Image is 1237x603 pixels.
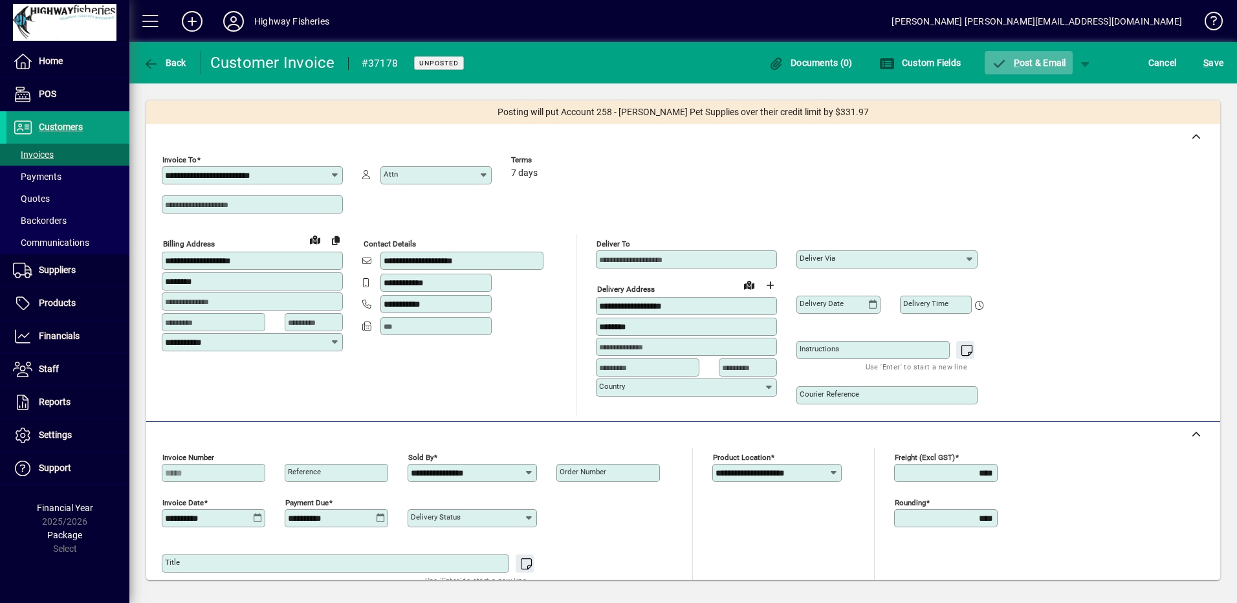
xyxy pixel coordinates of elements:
[305,229,325,250] a: View on map
[129,51,201,74] app-page-header-button: Back
[6,166,129,188] a: Payments
[162,498,204,507] mat-label: Invoice date
[765,51,856,74] button: Documents (0)
[425,573,527,587] mat-hint: Use 'Enter' to start a new line
[39,265,76,275] span: Suppliers
[1200,51,1227,74] button: Save
[511,168,538,179] span: 7 days
[876,51,964,74] button: Custom Fields
[6,452,129,485] a: Support
[419,59,459,67] span: Unposted
[866,359,967,374] mat-hint: Use 'Enter' to start a new line
[597,239,630,248] mat-label: Deliver To
[39,397,71,407] span: Reports
[1203,58,1209,68] span: S
[39,298,76,308] span: Products
[254,11,329,32] div: Highway Fisheries
[1203,52,1223,73] span: ave
[1014,58,1020,68] span: P
[760,275,780,296] button: Choose address
[739,274,760,295] a: View on map
[39,56,63,66] span: Home
[408,453,433,462] mat-label: Sold by
[39,331,80,341] span: Financials
[511,156,589,164] span: Terms
[800,299,844,308] mat-label: Delivery date
[6,254,129,287] a: Suppliers
[39,89,56,99] span: POS
[6,386,129,419] a: Reports
[39,430,72,440] span: Settings
[1145,51,1180,74] button: Cancel
[6,232,129,254] a: Communications
[991,58,1066,68] span: ost & Email
[1195,3,1221,45] a: Knowledge Base
[162,453,214,462] mat-label: Invoice number
[6,144,129,166] a: Invoices
[165,558,180,567] mat-label: Title
[6,78,129,111] a: POS
[560,467,606,476] mat-label: Order number
[13,171,61,182] span: Payments
[895,498,926,507] mat-label: Rounding
[13,149,54,160] span: Invoices
[800,254,835,263] mat-label: Deliver via
[362,53,399,74] div: #37178
[171,10,213,33] button: Add
[37,503,93,513] span: Financial Year
[985,51,1073,74] button: Post & Email
[903,299,948,308] mat-label: Delivery time
[599,382,625,391] mat-label: Country
[6,210,129,232] a: Backorders
[13,193,50,204] span: Quotes
[325,230,346,250] button: Copy to Delivery address
[140,51,190,74] button: Back
[769,58,853,68] span: Documents (0)
[47,530,82,540] span: Package
[13,237,89,248] span: Communications
[213,10,254,33] button: Profile
[879,58,961,68] span: Custom Fields
[210,52,335,73] div: Customer Invoice
[6,419,129,452] a: Settings
[285,498,329,507] mat-label: Payment due
[800,344,839,353] mat-label: Instructions
[713,453,771,462] mat-label: Product location
[384,170,398,179] mat-label: Attn
[498,105,869,119] span: Posting will put Account 258 - [PERSON_NAME] Pet Supplies over their credit limit by $331.97
[892,11,1182,32] div: [PERSON_NAME] [PERSON_NAME][EMAIL_ADDRESS][DOMAIN_NAME]
[6,287,129,320] a: Products
[6,320,129,353] a: Financials
[162,155,197,164] mat-label: Invoice To
[895,453,955,462] mat-label: Freight (excl GST)
[39,463,71,473] span: Support
[39,122,83,132] span: Customers
[800,389,859,399] mat-label: Courier Reference
[13,215,67,226] span: Backorders
[6,353,129,386] a: Staff
[6,188,129,210] a: Quotes
[1148,52,1177,73] span: Cancel
[39,364,59,374] span: Staff
[411,512,461,521] mat-label: Delivery status
[143,58,186,68] span: Back
[6,45,129,78] a: Home
[288,467,321,476] mat-label: Reference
